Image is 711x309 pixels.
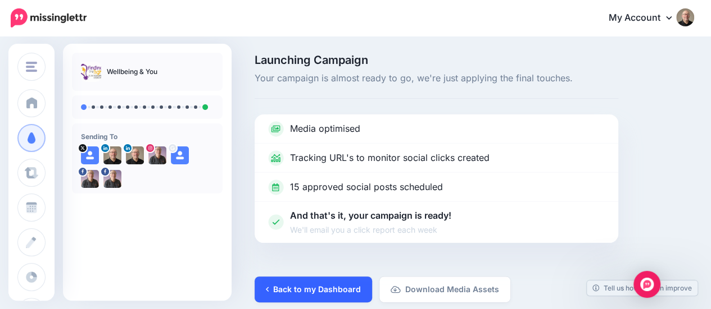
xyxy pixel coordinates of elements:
img: user_default_image.png [81,146,99,164]
span: We'll email you a click report each week [290,223,451,236]
img: user_default_image.png [171,146,189,164]
img: 293372584_465753458884511_1986306127984333259_n-bsa152413.png [103,170,121,188]
img: 1752026904130-37659.png [103,146,121,164]
img: menu.png [26,62,37,72]
p: Wellbeing & You [107,66,157,77]
span: Your campaign is almost ready to go, we're just applying the final touches. [255,71,618,86]
img: 131339311_208848607506699_4895274106044596898_n-bsa152414.jpg [148,146,166,164]
p: And that's it, your campaign is ready! [290,209,451,236]
a: Back to my Dashboard [255,276,372,302]
div: Open Intercom Messenger [633,271,660,298]
a: Download Media Assets [379,276,510,302]
img: 1752026904130-37659.png [126,146,144,164]
img: 6d223e137d8e60789fd6e5532bbd401b_thumb.jpg [81,62,101,82]
img: Missinglettr [11,8,87,27]
a: Tell us how we can improve [587,280,698,296]
span: Launching Campaign [255,54,618,66]
p: Tracking URL's to monitor social clicks created [290,151,490,165]
a: My Account [597,4,694,32]
h4: Sending To [81,132,214,141]
p: 15 approved social posts scheduled [290,180,443,195]
p: Media optimised [290,122,360,136]
img: 277671337_661210768419784_9048628225170539642_n-bsa152412.png [81,170,99,188]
